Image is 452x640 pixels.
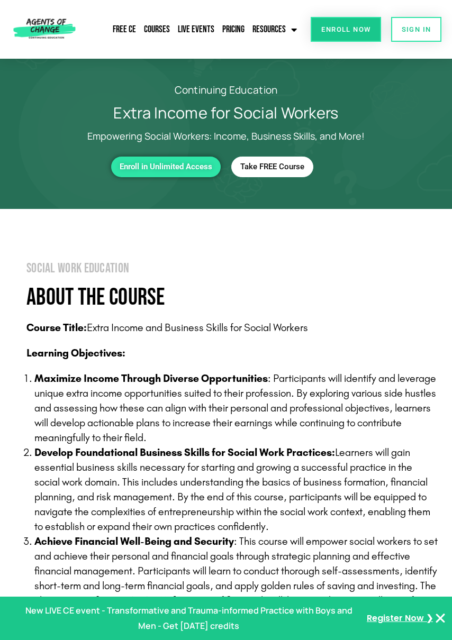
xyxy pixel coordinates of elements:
[26,320,439,335] p: Extra Income and Business Skills for Social Workers
[231,157,313,177] a: Take FREE Course
[250,17,300,42] a: Resources
[26,286,439,309] h4: About The Course
[110,17,139,42] a: Free CE
[34,371,439,445] p: : Participants will identify and leverage unique extra income opportunities suited to their profe...
[26,85,426,95] h2: Continuing Education
[391,17,442,42] a: SIGN IN
[26,321,87,334] b: Course Title:
[321,26,370,33] span: Enroll Now
[74,131,378,141] p: Empowering Social Workers: Income, Business Skills, and More!
[34,535,234,547] strong: Achieve Financial Well-Being and Security
[34,372,268,385] strong: Maximize Income Through Diverse Opportunities
[34,445,439,534] p: Learners will gain essential business skills necessary for starting and growing a successful prac...
[26,346,125,359] b: Learning Objectives:
[19,603,358,634] p: New LIVE CE event - Transformative and Trauma-informed Practice with Boys and Men - Get [DATE] cr...
[26,105,426,121] h1: Extra Income for Social Workers
[240,162,304,171] span: Take FREE Course
[367,611,433,626] a: Register Now ❯
[311,17,381,42] a: Enroll Now
[434,612,447,625] button: Close Banner
[26,262,439,275] h2: Social Work Education
[97,17,300,42] nav: Menu
[111,157,221,177] a: Enroll in Unlimited Access
[34,534,439,623] p: : This course will empower social workers to set and achieve their personal and financial goals t...
[175,17,217,42] a: Live Events
[34,446,335,459] strong: Develop Foundational Business Skills for Social Work Practices:
[220,17,247,42] a: Pricing
[402,26,431,33] span: SIGN IN
[120,162,212,171] span: Enroll in Unlimited Access
[141,17,173,42] a: Courses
